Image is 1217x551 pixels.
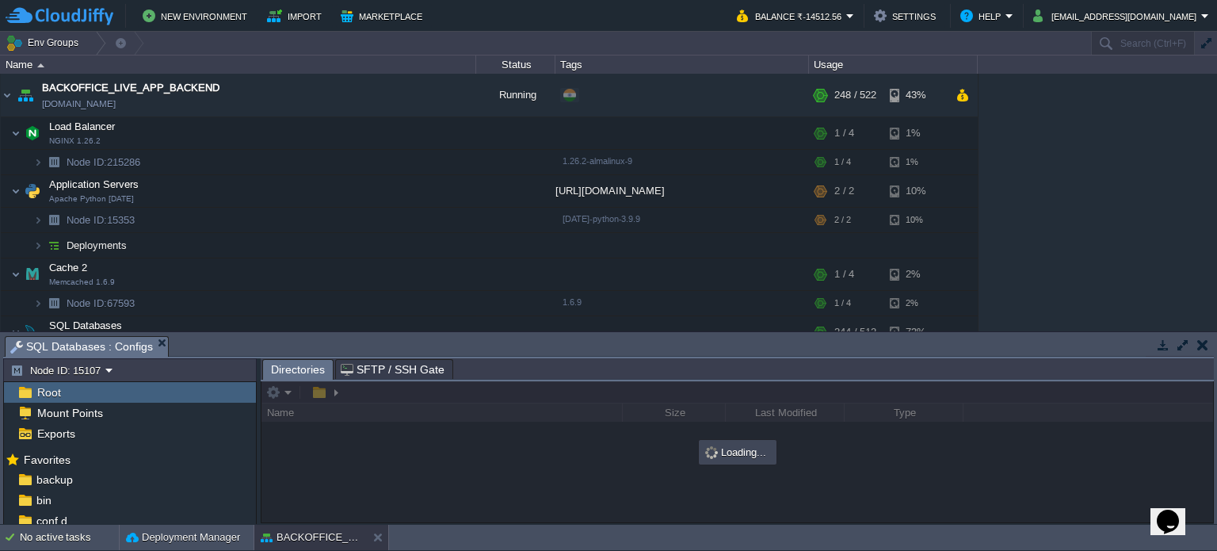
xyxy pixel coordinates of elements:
[267,6,326,25] button: Import
[49,194,134,204] span: Apache Python [DATE]
[34,385,63,400] a: Root
[563,214,640,224] span: [DATE]-python-3.9.9
[33,233,43,258] img: AMDAwAAAACH5BAEAAAAALAAAAAABAAEAAAICRAEAOw==
[49,277,115,287] span: Memcached 1.6.9
[65,239,129,252] a: Deployments
[65,213,137,227] span: 15353
[261,530,361,545] button: BACKOFFICE_LIVE_APP_BACKEND
[737,6,846,25] button: Balance ₹-14512.56
[43,233,65,258] img: AMDAwAAAACH5BAEAAAAALAAAAAABAAEAAAICRAEAOw==
[834,117,854,149] div: 1 / 4
[48,261,90,274] span: Cache 2
[834,175,854,207] div: 2 / 2
[890,316,941,348] div: 73%
[6,32,84,54] button: Env Groups
[21,117,44,149] img: AMDAwAAAACH5BAEAAAAALAAAAAABAAEAAAICRAEAOw==
[1150,488,1201,535] iframe: chat widget
[874,6,940,25] button: Settings
[1,74,13,117] img: AMDAwAAAACH5BAEAAAAALAAAAAABAAEAAAICRAEAOw==
[563,156,632,166] span: 1.26.2-almalinux-9
[34,427,78,441] a: Exports
[6,6,113,26] img: CloudJiffy
[2,55,475,74] div: Name
[476,74,555,117] div: Running
[10,337,153,357] span: SQL Databases : Configs
[271,360,325,380] span: Directories
[11,316,21,348] img: AMDAwAAAACH5BAEAAAAALAAAAAABAAEAAAICRAEAOw==
[890,175,941,207] div: 10%
[890,74,941,117] div: 43%
[42,80,219,96] a: BACKOFFICE_LIVE_APP_BACKEND
[834,74,876,117] div: 248 / 522
[65,155,143,169] a: Node ID:215286
[143,6,252,25] button: New Environment
[834,150,851,174] div: 1 / 4
[21,316,44,348] img: AMDAwAAAACH5BAEAAAAALAAAAAABAAEAAAICRAEAOw==
[48,262,90,274] a: Cache 2Memcached 1.6.9
[834,291,851,316] div: 1 / 4
[34,406,105,420] span: Mount Points
[33,150,43,174] img: AMDAwAAAACH5BAEAAAAALAAAAAABAAEAAAICRAEAOw==
[341,360,444,379] span: SFTP / SSH Gate
[48,319,124,332] span: SQL Databases
[37,63,44,67] img: AMDAwAAAACH5BAEAAAAALAAAAAABAAEAAAICRAEAOw==
[43,208,65,232] img: AMDAwAAAACH5BAEAAAAALAAAAAABAAEAAAICRAEAOw==
[49,136,101,146] span: NGINX 1.26.2
[960,6,1005,25] button: Help
[10,363,105,377] button: Node ID: 15107
[65,155,143,169] span: 215286
[33,493,54,507] a: bin
[810,55,977,74] div: Usage
[33,514,70,528] a: conf.d
[48,178,141,190] a: Application ServersApache Python [DATE]
[890,117,941,149] div: 1%
[700,442,775,463] div: Loading...
[890,150,941,174] div: 1%
[890,208,941,232] div: 10%
[48,178,141,191] span: Application Servers
[67,214,107,226] span: Node ID:
[67,156,107,168] span: Node ID:
[33,208,43,232] img: AMDAwAAAACH5BAEAAAAALAAAAAABAAEAAAICRAEAOw==
[834,316,876,348] div: 244 / 512
[126,530,240,545] button: Deployment Manager
[834,258,854,290] div: 1 / 4
[65,213,137,227] a: Node ID:15353
[33,291,43,316] img: AMDAwAAAACH5BAEAAAAALAAAAAABAAEAAAICRAEAOw==
[11,258,21,290] img: AMDAwAAAACH5BAEAAAAALAAAAAABAAEAAAICRAEAOw==
[43,150,65,174] img: AMDAwAAAACH5BAEAAAAALAAAAAABAAEAAAICRAEAOw==
[556,55,808,74] div: Tags
[477,55,555,74] div: Status
[834,208,851,232] div: 2 / 2
[21,175,44,207] img: AMDAwAAAACH5BAEAAAAALAAAAAABAAEAAAICRAEAOw==
[48,121,117,132] a: Load BalancerNGINX 1.26.2
[21,453,73,466] a: Favorites
[65,297,137,310] span: 67593
[21,258,44,290] img: AMDAwAAAACH5BAEAAAAALAAAAAABAAEAAAICRAEAOw==
[341,6,427,25] button: Marketplace
[1033,6,1201,25] button: [EMAIL_ADDRESS][DOMAIN_NAME]
[21,453,73,467] span: Favorites
[11,175,21,207] img: AMDAwAAAACH5BAEAAAAALAAAAAABAAEAAAICRAEAOw==
[14,74,36,117] img: AMDAwAAAACH5BAEAAAAALAAAAAABAAEAAAICRAEAOw==
[890,291,941,316] div: 2%
[11,117,21,149] img: AMDAwAAAACH5BAEAAAAALAAAAAABAAEAAAICRAEAOw==
[33,473,75,487] a: backup
[20,525,119,550] div: No active tasks
[890,258,941,290] div: 2%
[48,120,117,133] span: Load Balancer
[67,297,107,309] span: Node ID:
[43,291,65,316] img: AMDAwAAAACH5BAEAAAAALAAAAAABAAEAAAICRAEAOw==
[563,297,582,307] span: 1.6.9
[555,175,809,207] div: [URL][DOMAIN_NAME]
[48,320,124,331] a: SQL Databases
[65,297,137,310] a: Node ID:67593
[42,96,116,112] a: [DOMAIN_NAME]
